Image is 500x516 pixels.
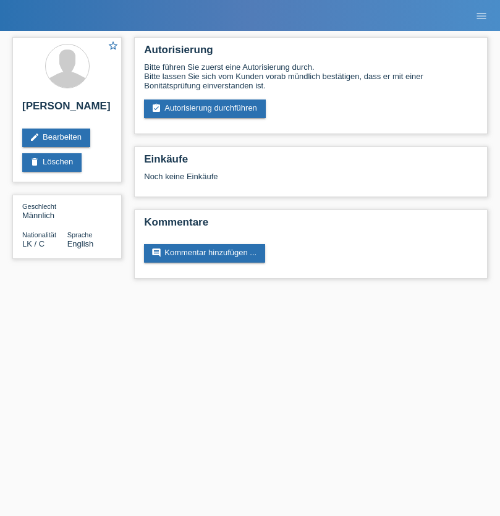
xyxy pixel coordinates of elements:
[144,172,478,190] div: Noch keine Einkäufe
[469,12,494,19] a: menu
[22,239,44,248] span: Sri Lanka / C / 12.07.2007
[22,153,82,172] a: deleteLöschen
[144,44,478,62] h2: Autorisierung
[151,248,161,258] i: comment
[144,153,478,172] h2: Einkäufe
[108,40,119,51] i: star_border
[144,244,265,263] a: commentKommentar hinzufügen ...
[144,62,478,90] div: Bitte führen Sie zuerst eine Autorisierung durch. Bitte lassen Sie sich vom Kunden vorab mündlich...
[67,239,94,248] span: English
[144,216,478,235] h2: Kommentare
[30,157,40,167] i: delete
[22,231,56,239] span: Nationalität
[22,100,112,119] h2: [PERSON_NAME]
[151,103,161,113] i: assignment_turned_in
[22,129,90,147] a: editBearbeiten
[144,99,266,118] a: assignment_turned_inAutorisierung durchführen
[22,201,67,220] div: Männlich
[22,203,56,210] span: Geschlecht
[30,132,40,142] i: edit
[108,40,119,53] a: star_border
[67,231,93,239] span: Sprache
[475,10,488,22] i: menu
